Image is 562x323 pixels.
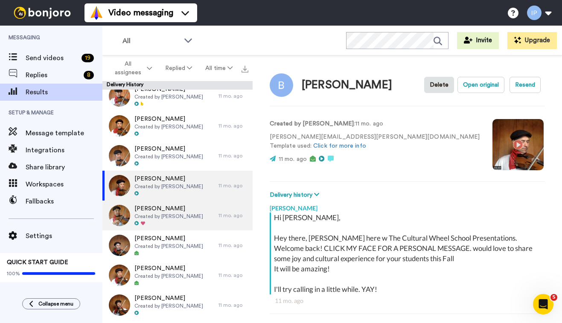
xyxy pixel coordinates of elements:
[270,73,293,97] img: Image of Brooke Williams
[510,77,541,93] button: Resend
[134,243,203,250] span: Created by [PERSON_NAME]
[109,145,130,166] img: f37502e8-39f8-42e8-9f3d-7aab0563be7e-thumb.jpg
[102,171,253,201] a: [PERSON_NAME]Created by [PERSON_NAME]11 mo. ago
[270,200,545,212] div: [PERSON_NAME]
[22,298,80,309] button: Collapse menu
[7,259,68,265] span: QUICK START GUIDE
[10,7,74,19] img: bj-logo-header-white.svg
[111,60,145,77] span: All assignees
[457,32,499,49] button: Invite
[134,234,203,243] span: [PERSON_NAME]
[270,190,322,200] button: Delivery history
[218,182,248,189] div: 11 mo. ago
[102,201,253,230] a: [PERSON_NAME]Created by [PERSON_NAME]11 mo. ago
[26,179,102,189] span: Workspaces
[507,32,557,49] button: Upgrade
[134,115,203,123] span: [PERSON_NAME]
[109,175,130,196] img: 29e453b1-8c4e-4f44-92ea-b7a547dbcf38-thumb.jpg
[242,66,248,73] img: export.svg
[279,156,307,162] span: 11 mo. ago
[134,153,203,160] span: Created by [PERSON_NAME]
[270,121,354,127] strong: Created by [PERSON_NAME]
[104,56,159,80] button: All assignees
[218,122,248,129] div: 11 mo. ago
[102,111,253,141] a: [PERSON_NAME]Created by [PERSON_NAME]11 mo. ago
[218,212,248,219] div: 11 mo. ago
[533,294,553,314] iframe: Intercom live chat
[134,93,203,100] span: Created by [PERSON_NAME]
[109,85,130,107] img: 94d515b9-40f8-43d9-a463-ff657d1239e9-thumb.jpg
[102,230,253,260] a: [PERSON_NAME]Created by [PERSON_NAME]11 mo. ago
[159,61,199,76] button: Replied
[102,81,253,90] div: Delivery History
[270,119,480,128] p: : 11 mo. ago
[274,212,543,294] div: Hi [PERSON_NAME], Hey there, [PERSON_NAME] here w The Cultural Wheel School Presentations. Welcom...
[134,145,203,153] span: [PERSON_NAME]
[26,70,80,80] span: Replies
[26,196,102,207] span: Fallbacks
[550,294,557,301] span: 5
[134,303,203,309] span: Created by [PERSON_NAME]
[457,77,504,93] button: Open original
[26,162,102,172] span: Share library
[134,183,203,190] span: Created by [PERSON_NAME]
[109,205,130,226] img: 6b50a1e8-d175-4de5-b3fc-7c3574fb8157-thumb.jpg
[109,115,130,137] img: e39554d4-b780-4ae8-bfd5-48baea9861a5-thumb.jpg
[134,294,203,303] span: [PERSON_NAME]
[313,143,366,149] a: Click for more info
[26,145,102,155] span: Integrations
[302,79,392,91] div: [PERSON_NAME]
[26,231,102,241] span: Settings
[218,152,248,159] div: 11 mo. ago
[102,290,253,320] a: [PERSON_NAME]Created by [PERSON_NAME]11 mo. ago
[134,264,203,273] span: [PERSON_NAME]
[26,53,78,63] span: Send videos
[109,294,130,316] img: d88d875f-e0ed-478d-a934-ab7078b77cdf-thumb.jpg
[239,62,251,75] button: Export all results that match these filters now.
[134,273,203,279] span: Created by [PERSON_NAME]
[108,7,173,19] span: Video messaging
[7,270,20,277] span: 100%
[26,128,102,138] span: Message template
[102,81,253,111] a: [PERSON_NAME]Created by [PERSON_NAME]11 mo. ago
[134,213,203,220] span: Created by [PERSON_NAME]
[218,242,248,249] div: 11 mo. ago
[134,123,203,130] span: Created by [PERSON_NAME]
[109,265,130,286] img: 3aeebe07-97bd-4c0a-bb11-123ae42f7f68-thumb.jpg
[102,260,253,290] a: [PERSON_NAME]Created by [PERSON_NAME]11 mo. ago
[424,77,454,93] button: Delete
[134,175,203,183] span: [PERSON_NAME]
[26,87,102,97] span: Results
[84,71,94,79] div: 8
[122,36,180,46] span: All
[82,54,94,62] div: 19
[134,204,203,213] span: [PERSON_NAME]
[102,141,253,171] a: [PERSON_NAME]Created by [PERSON_NAME]11 mo. ago
[198,61,239,76] button: All time
[38,300,73,307] span: Collapse menu
[218,93,248,99] div: 11 mo. ago
[218,302,248,308] div: 11 mo. ago
[109,235,130,256] img: d0636c3b-1e92-494a-9ec8-7d43a4237fd9-thumb.jpg
[270,133,480,151] p: [PERSON_NAME][EMAIL_ADDRESS][PERSON_NAME][DOMAIN_NAME] Template used:
[218,272,248,279] div: 11 mo. ago
[90,6,103,20] img: vm-color.svg
[275,297,540,305] div: 11 mo. ago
